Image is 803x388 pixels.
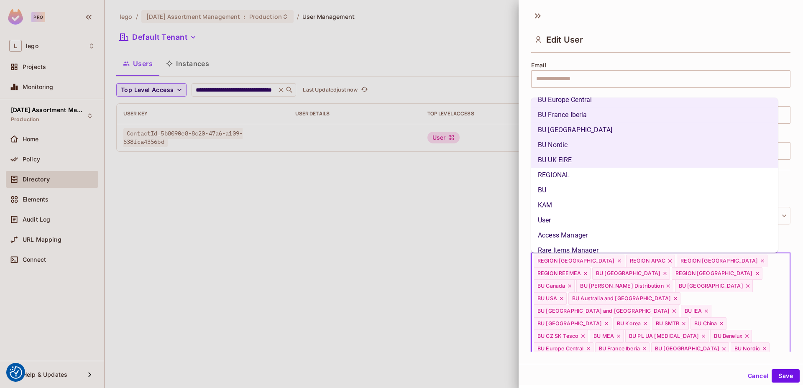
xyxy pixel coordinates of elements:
[590,330,624,342] div: BU MEA
[786,312,788,314] button: Close
[593,333,614,339] span: BU MEA
[680,258,758,264] span: REGION [GEOGRAPHIC_DATA]
[534,342,593,355] div: BU Europe Central
[656,320,679,327] span: BU SMTR
[531,198,778,213] li: KAM
[617,320,641,327] span: BU Korea
[681,305,711,317] div: BU IEA
[531,243,778,258] li: Rare Items Manager
[592,267,670,280] div: BU [GEOGRAPHIC_DATA]
[531,213,778,228] li: User
[531,92,778,107] li: BU Europe Central
[534,292,567,305] div: BU USA
[537,283,565,289] span: BU Canada
[537,258,615,264] span: REGION [GEOGRAPHIC_DATA]
[537,295,557,302] span: BU USA
[595,342,650,355] div: BU France Iberia
[652,317,689,330] div: BU SMTR
[531,62,547,69] span: Email
[744,369,772,383] button: Cancel
[731,342,770,355] div: BU Nordic
[537,270,581,277] span: REGION REEMEA
[672,267,762,280] div: REGION [GEOGRAPHIC_DATA]
[568,292,680,305] div: BU Australia and [GEOGRAPHIC_DATA]
[580,283,663,289] span: BU [PERSON_NAME] Distribution
[630,258,666,264] span: REGION APAC
[531,153,778,168] li: BU UK EIRE
[714,333,742,339] span: BU Benelux
[531,107,778,123] li: BU France Iberia
[10,366,22,379] button: Consent Preferences
[531,138,778,153] li: BU Nordic
[537,308,670,314] span: BU [GEOGRAPHIC_DATA] and [GEOGRAPHIC_DATA]
[537,320,602,327] span: BU [GEOGRAPHIC_DATA]
[694,320,717,327] span: BU China
[772,369,800,383] button: Save
[629,333,699,339] span: BU PL UA [MEDICAL_DATA]
[626,255,675,267] div: REGION APAC
[625,330,708,342] div: BU PL UA [MEDICAL_DATA]
[10,366,22,379] img: Revisit consent button
[677,255,767,267] div: REGION [GEOGRAPHIC_DATA]
[534,317,611,330] div: BU [GEOGRAPHIC_DATA]
[576,280,673,292] div: BU [PERSON_NAME] Distribution
[537,345,584,352] span: BU Europe Central
[534,255,624,267] div: REGION [GEOGRAPHIC_DATA]
[675,280,753,292] div: BU [GEOGRAPHIC_DATA]
[734,345,760,352] span: BU Nordic
[531,228,778,243] li: Access Manager
[531,168,778,183] li: REGIONAL
[534,280,575,292] div: BU Canada
[690,317,726,330] div: BU China
[679,283,743,289] span: BU [GEOGRAPHIC_DATA]
[531,183,778,198] li: BU
[534,305,679,317] div: BU [GEOGRAPHIC_DATA] and [GEOGRAPHIC_DATA]
[596,270,660,277] span: BU [GEOGRAPHIC_DATA]
[613,317,650,330] div: BU Korea
[655,345,719,352] span: BU [GEOGRAPHIC_DATA]
[651,342,729,355] div: BU [GEOGRAPHIC_DATA]
[531,123,778,138] li: BU [GEOGRAPHIC_DATA]
[710,330,752,342] div: BU Benelux
[685,308,702,314] span: BU IEA
[537,333,578,339] span: BU CZ SK Tesco
[572,295,671,302] span: BU Australia and [GEOGRAPHIC_DATA]
[534,267,591,280] div: REGION REEMEA
[599,345,640,352] span: BU France Iberia
[675,270,753,277] span: REGION [GEOGRAPHIC_DATA]
[534,330,588,342] div: BU CZ SK Tesco
[546,35,583,45] span: Edit User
